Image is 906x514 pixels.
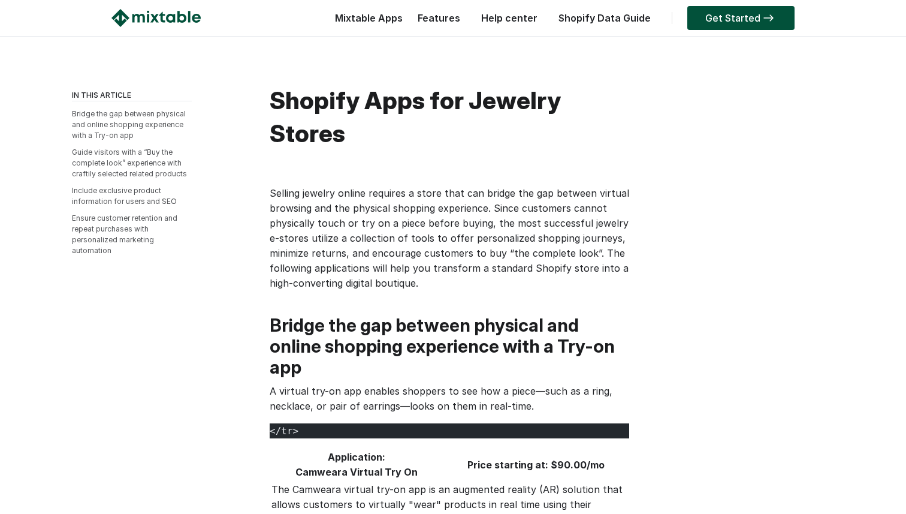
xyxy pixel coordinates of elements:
h2: Bridge the gap between physical and online shopping experience with a Try-on app [270,315,629,378]
a: Guide visitors with a “Buy the complete look” experience with craftily selected related products [72,148,187,178]
a: Help center [475,12,543,24]
img: Mixtable logo [111,9,201,27]
a: Get Started [687,6,795,30]
span: </tr> [270,425,298,437]
h1: Shopify Apps for Jewelry Stores [270,84,629,150]
th: Application: Camweara Virtual Try On [271,449,443,480]
p: Selling jewelry online requires a store that can bridge the gap between virtual browsing and the ... [270,186,629,291]
img: arrow-right.svg [760,14,777,22]
a: Features [412,12,466,24]
a: Shopify Data Guide [552,12,657,24]
div: IN THIS ARTICLE [72,90,192,101]
p: A virtual try-on app enables shoppers to see how a piece—such as a ring, necklace, or pair of ear... [270,384,629,414]
th: Price starting at: $90.00/mo [444,449,628,480]
div: Mixtable Apps [329,9,403,33]
a: Ensure customer retention and repeat purchases with personalized marketing automation [72,214,177,255]
a: Include exclusive product information for users and SEO [72,186,177,206]
a: Bridge the gap between physical and online shopping experience with a Try-on app [72,109,186,140]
